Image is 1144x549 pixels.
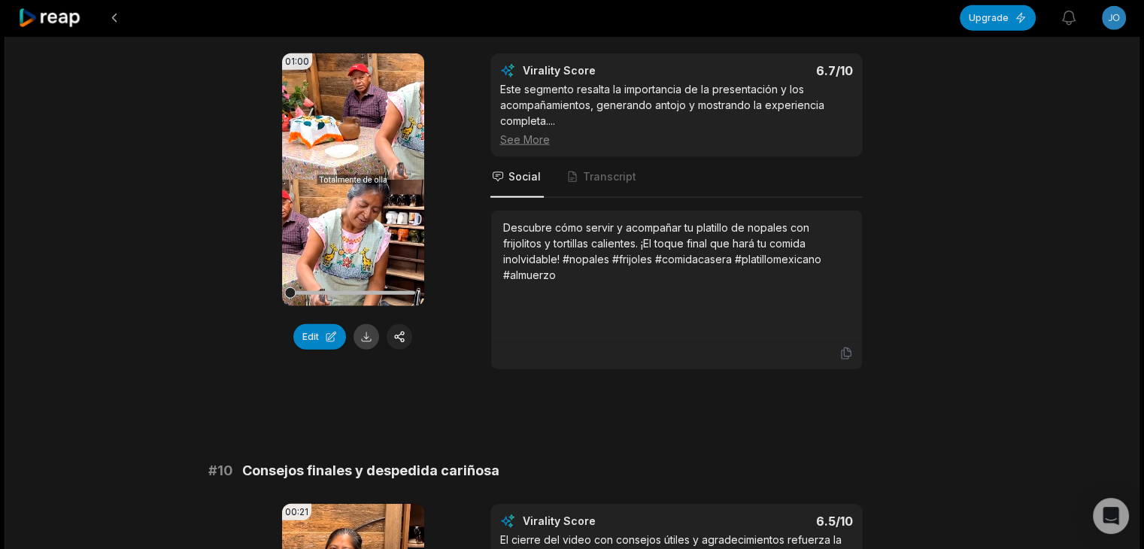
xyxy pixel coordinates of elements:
span: Consejos finales y despedida cariñosa [242,460,499,481]
button: Edit [293,324,346,350]
div: Virality Score [523,514,684,529]
button: Upgrade [960,5,1036,31]
div: Descubre cómo servir y acompañar tu platillo de nopales con frijolitos y tortillas calientes. ¡El... [503,220,850,283]
div: 6.7 /10 [691,63,853,78]
div: Este segmento resalta la importancia de la presentación y los acompañamientos, generando antojo y... [500,81,853,147]
div: Open Intercom Messenger [1093,498,1129,534]
span: Transcript [583,169,636,184]
div: See More [500,132,853,147]
video: Your browser does not support mp4 format. [282,53,424,306]
div: 6.5 /10 [691,514,853,529]
span: # 10 [208,460,233,481]
span: Social [508,169,541,184]
nav: Tabs [490,157,863,198]
div: Virality Score [523,63,684,78]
